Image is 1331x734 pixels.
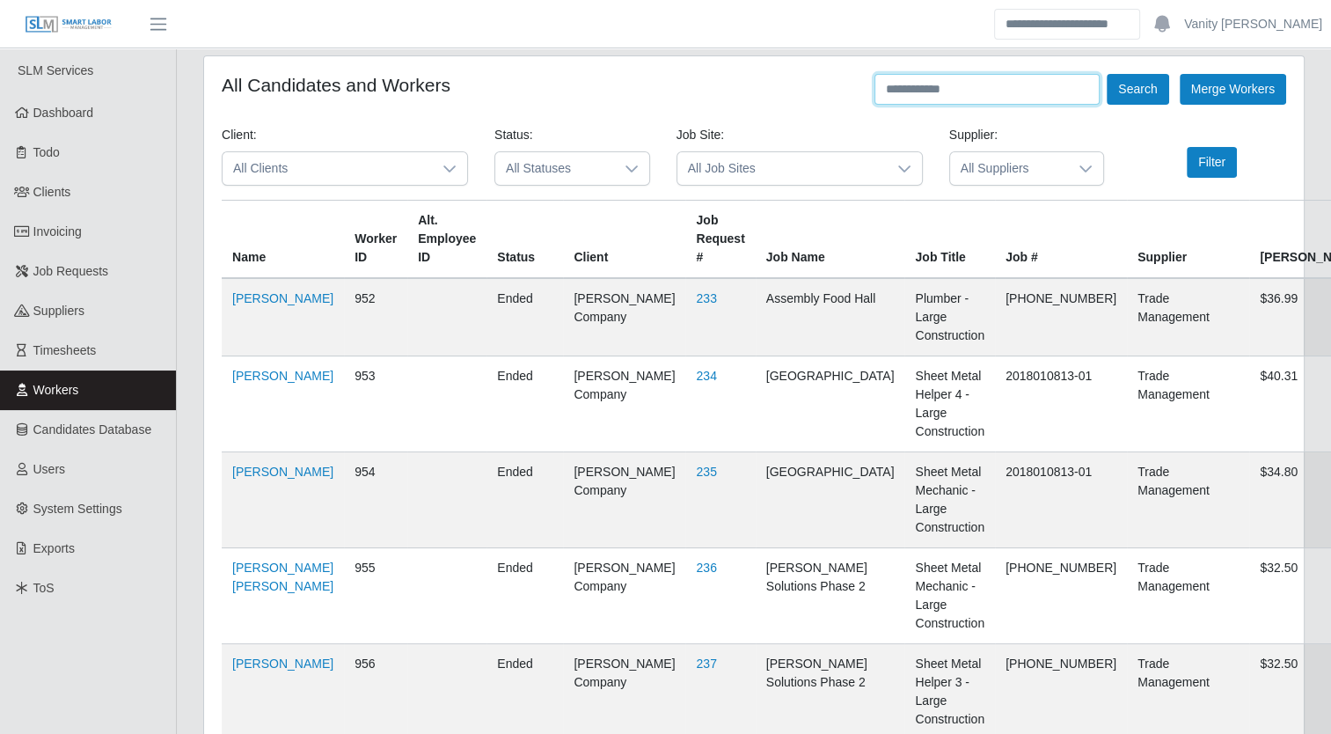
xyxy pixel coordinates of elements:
th: Worker ID [344,201,407,279]
label: Client: [222,126,257,144]
td: [PHONE_NUMBER] [995,278,1127,356]
td: Sheet Metal Mechanic - Large Construction [904,548,995,644]
th: Status [486,201,563,279]
td: 953 [344,356,407,452]
span: Users [33,462,66,476]
th: Client [563,201,685,279]
th: Name [222,201,344,279]
span: All Clients [223,152,432,185]
span: All Job Sites [677,152,887,185]
td: Sheet Metal Helper 4 - Large Construction [904,356,995,452]
th: Job Name [756,201,905,279]
span: Candidates Database [33,422,152,437]
img: SLM Logo [25,15,113,34]
button: Filter [1187,147,1237,178]
span: Invoicing [33,224,82,239]
td: Trade Management [1127,278,1249,356]
button: Search [1107,74,1168,105]
td: [PHONE_NUMBER] [995,548,1127,644]
a: [PERSON_NAME] [232,657,333,671]
td: [PERSON_NAME] Company [563,548,685,644]
h4: All Candidates and Workers [222,74,450,96]
th: Supplier [1127,201,1249,279]
td: Assembly Food Hall [756,278,905,356]
span: Dashboard [33,106,94,120]
a: 235 [696,465,716,479]
td: [GEOGRAPHIC_DATA] [756,356,905,452]
td: [PERSON_NAME] Company [563,452,685,548]
a: 234 [696,369,716,383]
a: 233 [696,291,716,305]
td: 2018010813-01 [995,452,1127,548]
a: [PERSON_NAME] [PERSON_NAME] [232,561,333,593]
td: ended [486,278,563,356]
td: [PERSON_NAME] Company [563,356,685,452]
span: SLM Services [18,63,93,77]
td: 952 [344,278,407,356]
span: All Suppliers [950,152,1069,185]
span: Exports [33,541,75,555]
span: ToS [33,581,55,595]
a: 237 [696,657,716,671]
span: System Settings [33,502,122,516]
td: [GEOGRAPHIC_DATA] [756,452,905,548]
td: Plumber - Large Construction [904,278,995,356]
span: Todo [33,145,60,159]
a: [PERSON_NAME] [232,291,333,305]
label: Supplier: [949,126,998,144]
td: 2018010813-01 [995,356,1127,452]
th: Alt. Employee ID [407,201,486,279]
a: [PERSON_NAME] [232,369,333,383]
td: [PERSON_NAME] Solutions Phase 2 [756,548,905,644]
td: Trade Management [1127,356,1249,452]
td: ended [486,356,563,452]
button: Merge Workers [1180,74,1286,105]
a: Vanity [PERSON_NAME] [1184,15,1322,33]
span: Job Requests [33,264,109,278]
th: Job Title [904,201,995,279]
td: ended [486,548,563,644]
td: Sheet Metal Mechanic - Large Construction [904,452,995,548]
span: Workers [33,383,79,397]
td: 954 [344,452,407,548]
span: Timesheets [33,343,97,357]
label: Status: [494,126,533,144]
th: Job # [995,201,1127,279]
th: Job Request # [685,201,755,279]
a: [PERSON_NAME] [232,465,333,479]
label: Job Site: [676,126,724,144]
td: Trade Management [1127,452,1249,548]
span: All Statuses [495,152,614,185]
a: 236 [696,561,716,575]
td: 955 [344,548,407,644]
td: ended [486,452,563,548]
span: Clients [33,185,71,199]
td: Trade Management [1127,548,1249,644]
span: Suppliers [33,304,84,318]
input: Search [994,9,1140,40]
td: [PERSON_NAME] Company [563,278,685,356]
